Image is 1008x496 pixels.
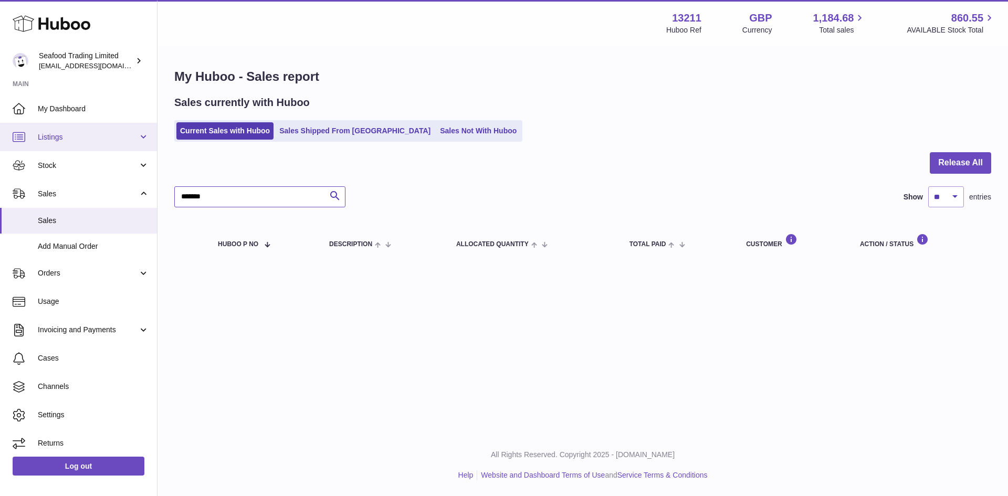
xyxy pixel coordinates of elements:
span: Total sales [819,25,866,35]
span: Listings [38,132,138,142]
span: Description [329,241,372,248]
span: Channels [38,382,149,392]
a: Help [458,471,474,479]
strong: GBP [749,11,772,25]
a: Service Terms & Conditions [617,471,708,479]
span: 860.55 [951,11,983,25]
span: Total paid [629,241,666,248]
span: My Dashboard [38,104,149,114]
a: Website and Dashboard Terms of Use [481,471,605,479]
strong: 13211 [672,11,701,25]
div: Seafood Trading Limited [39,51,133,71]
span: Add Manual Order [38,241,149,251]
a: 860.55 AVAILABLE Stock Total [907,11,995,35]
div: Currency [742,25,772,35]
span: Huboo P no [218,241,258,248]
a: Current Sales with Huboo [176,122,274,140]
span: ALLOCATED Quantity [456,241,529,248]
a: 1,184.68 Total sales [813,11,866,35]
span: Cases [38,353,149,363]
li: and [477,470,707,480]
label: Show [904,192,923,202]
span: [EMAIL_ADDRESS][DOMAIN_NAME] [39,61,154,70]
p: All Rights Reserved. Copyright 2025 - [DOMAIN_NAME] [166,450,1000,460]
span: Usage [38,297,149,307]
span: Stock [38,161,138,171]
button: Release All [930,152,991,174]
h2: Sales currently with Huboo [174,96,310,110]
div: Action / Status [860,234,981,248]
a: Sales Not With Huboo [436,122,520,140]
span: Invoicing and Payments [38,325,138,335]
div: Huboo Ref [666,25,701,35]
span: Returns [38,438,149,448]
span: Settings [38,410,149,420]
a: Log out [13,457,144,476]
a: Sales Shipped From [GEOGRAPHIC_DATA] [276,122,434,140]
span: Sales [38,216,149,226]
span: Orders [38,268,138,278]
h1: My Huboo - Sales report [174,68,991,85]
span: AVAILABLE Stock Total [907,25,995,35]
span: 1,184.68 [813,11,854,25]
span: entries [969,192,991,202]
img: internalAdmin-13211@internal.huboo.com [13,53,28,69]
span: Sales [38,189,138,199]
div: Customer [746,234,839,248]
